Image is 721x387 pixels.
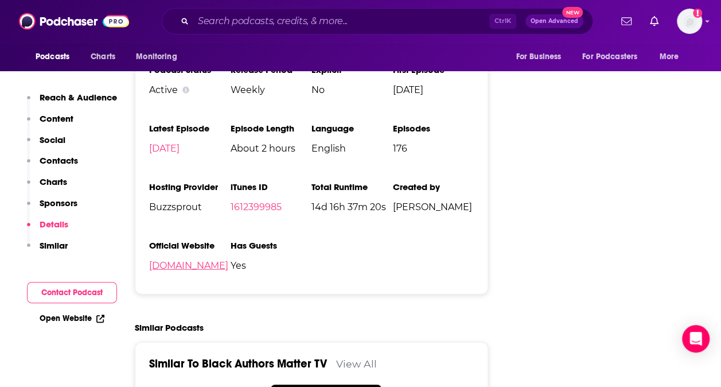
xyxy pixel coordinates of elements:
p: Sponsors [40,198,77,208]
span: Weekly [230,84,311,95]
h2: Similar Podcasts [135,322,204,333]
span: Open Advanced [531,18,578,24]
span: More [660,49,679,65]
h3: Episodes [392,123,473,134]
a: [DOMAIN_NAME] [149,260,228,271]
span: For Podcasters [582,49,637,65]
span: For Business [516,49,561,65]
a: 1612399985 [230,202,281,212]
button: Similar [27,240,68,261]
button: Reach & Audience [27,92,117,113]
h3: Language [311,123,392,134]
p: Reach & Audience [40,92,117,103]
span: English [311,143,392,154]
svg: Add a profile image [693,9,702,18]
span: Buzzsprout [149,202,230,212]
button: open menu [508,46,575,68]
p: Content [40,113,73,124]
h3: Created by [392,181,473,192]
div: Active [149,84,230,95]
a: Show notifications dropdown [645,11,663,31]
span: Ctrl K [489,14,516,29]
span: Monitoring [136,49,177,65]
h3: Episode Length [230,123,311,134]
p: Social [40,134,65,145]
a: [DATE] [149,143,180,154]
h3: Official Website [149,240,230,251]
a: Show notifications dropdown [617,11,636,31]
button: Show profile menu [677,9,702,34]
span: Yes [230,260,311,271]
span: New [562,7,583,18]
span: 14d 16h 37m 20s [311,202,392,212]
span: Charts [91,49,115,65]
p: Similar [40,240,68,251]
div: Open Intercom Messenger [682,325,710,353]
a: Charts [83,46,122,68]
p: Contacts [40,155,78,166]
h3: Has Guests [230,240,311,251]
button: Open AdvancedNew [525,14,583,28]
span: [DATE] [392,84,473,95]
button: open menu [575,46,654,68]
button: Charts [27,176,67,198]
button: Sponsors [27,198,77,219]
h3: Hosting Provider [149,181,230,192]
button: open menu [28,46,84,68]
h3: Latest Episode [149,123,230,134]
img: User Profile [677,9,702,34]
button: Contacts [27,155,78,176]
input: Search podcasts, credits, & more... [193,12,489,30]
div: Search podcasts, credits, & more... [162,8,593,34]
span: 176 [392,143,473,154]
button: Social [27,134,65,156]
a: Similar To Black Authors Matter TV [149,357,327,371]
a: View All [336,358,377,370]
span: Podcasts [36,49,69,65]
img: Podchaser - Follow, Share and Rate Podcasts [19,10,129,32]
p: Charts [40,176,67,187]
span: Logged in as arobertson1 [677,9,702,34]
button: open menu [128,46,192,68]
span: No [311,84,392,95]
h3: Total Runtime [311,181,392,192]
p: Details [40,219,68,230]
button: open menu [652,46,693,68]
button: Contact Podcast [27,282,117,303]
a: Open Website [40,314,104,323]
span: [PERSON_NAME] [392,202,473,212]
span: About 2 hours [230,143,311,154]
button: Content [27,113,73,134]
h3: iTunes ID [230,181,311,192]
button: Details [27,219,68,240]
